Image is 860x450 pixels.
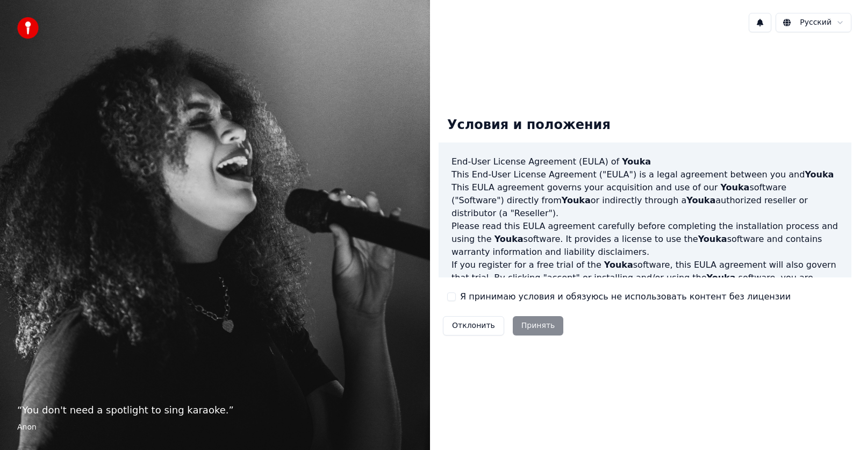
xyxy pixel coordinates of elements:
[460,290,791,303] label: Я принимаю условия и обязуюсь не использовать контент без лицензии
[805,169,834,180] span: Youka
[17,403,413,418] p: “ You don't need a spotlight to sing karaoke. ”
[17,422,413,433] footer: Anon
[451,155,838,168] h3: End-User License Agreement (EULA) of
[451,181,838,220] p: This EULA agreement governs your acquisition and use of our software ("Software") directly from o...
[17,17,39,39] img: youka
[686,195,715,205] span: Youka
[720,182,749,192] span: Youka
[494,234,524,244] span: Youka
[698,234,727,244] span: Youka
[451,220,838,259] p: Please read this EULA agreement carefully before completing the installation process and using th...
[622,156,651,167] span: Youka
[604,260,633,270] span: Youka
[707,273,736,283] span: Youka
[451,259,838,310] p: If you register for a free trial of the software, this EULA agreement will also govern that trial...
[443,316,504,335] button: Отклонить
[439,108,619,142] div: Условия и положения
[562,195,591,205] span: Youka
[451,168,838,181] p: This End-User License Agreement ("EULA") is a legal agreement between you and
